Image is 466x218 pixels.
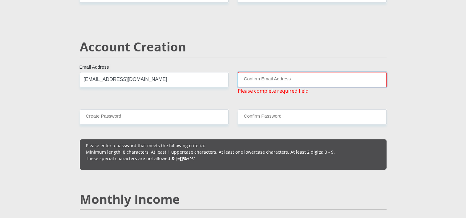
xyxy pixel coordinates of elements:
input: Email Address [80,72,229,87]
span: Please complete required field [238,87,309,95]
h2: Account Creation [80,39,387,54]
input: Create Password [80,109,229,124]
h2: Monthly Income [80,192,387,207]
p: Please enter a password that meets the following criteria: Minimum length: 8 characters. At least... [86,142,380,162]
input: Confirm Email Address [238,72,387,87]
b: &|=[]%+^\' [172,155,195,161]
input: Confirm Password [238,109,387,124]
